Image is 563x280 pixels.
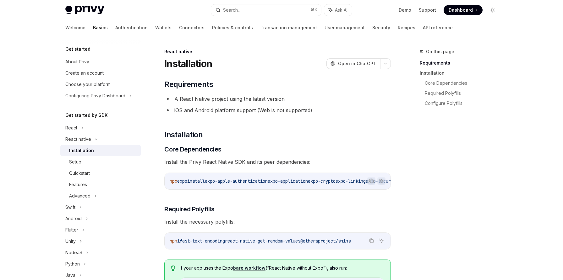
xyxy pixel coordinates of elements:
[65,81,111,88] div: Choose your platform
[65,271,75,279] div: Java
[65,260,80,268] div: Python
[268,178,308,184] span: expo-application
[425,98,503,108] a: Configure Polyfills
[164,205,214,214] span: Required Polyfills
[367,177,375,185] button: Copy the contents from the code block
[377,177,385,185] button: Ask AI
[449,7,473,13] span: Dashboard
[164,94,391,103] li: A React Native project using the latest version
[170,238,177,244] span: npm
[423,20,453,35] a: API reference
[324,4,352,16] button: Ask AI
[164,106,391,115] li: iOS and Android platform support (Web is not supported)
[65,249,82,256] div: NodeJS
[398,20,415,35] a: Recipes
[65,226,78,234] div: Flutter
[60,179,141,190] a: Features
[164,130,203,140] span: Installation
[366,178,408,184] span: expo-secure-store
[367,237,375,245] button: Copy the contents from the code block
[336,178,366,184] span: expo-linking
[170,178,177,184] span: npx
[179,20,205,35] a: Connectors
[65,203,75,211] div: Swift
[65,215,82,222] div: Android
[69,181,87,188] div: Features
[65,20,85,35] a: Welcome
[65,111,108,119] h5: Get started by SDK
[69,192,90,200] div: Advanced
[65,6,104,14] img: light logo
[155,20,172,35] a: Wallets
[205,178,268,184] span: expo-apple-authentication
[60,145,141,156] a: Installation
[420,58,503,68] a: Requirements
[377,237,385,245] button: Ask AI
[65,124,77,132] div: React
[164,79,213,89] span: Requirements
[180,265,384,271] span: If your app uses the Expo (“React Native without Expo”), also run:
[164,58,212,69] h1: Installation
[212,20,253,35] a: Policies & controls
[300,238,351,244] span: @ethersproject/shims
[69,158,81,166] div: Setup
[372,20,390,35] a: Security
[325,20,365,35] a: User management
[311,8,317,13] span: ⌘ K
[60,67,141,79] a: Create an account
[164,157,391,166] span: Install the Privy React Native SDK and its peer dependencies:
[164,217,391,226] span: Install the necessary polyfills:
[65,58,89,66] div: About Privy
[93,20,108,35] a: Basics
[260,20,317,35] a: Transaction management
[419,7,436,13] a: Support
[60,156,141,168] a: Setup
[399,7,411,13] a: Demo
[65,45,90,53] h5: Get started
[65,69,104,77] div: Create an account
[420,68,503,78] a: Installation
[426,48,454,55] span: On this page
[60,56,141,67] a: About Privy
[164,145,221,154] span: Core Dependencies
[177,238,180,244] span: i
[425,78,503,88] a: Core Dependencies
[69,169,90,177] div: Quickstart
[233,265,265,271] a: bare workflow
[211,4,321,16] button: Search...⌘K
[444,5,483,15] a: Dashboard
[338,60,376,67] span: Open in ChatGPT
[171,266,175,271] svg: Tip
[180,238,225,244] span: fast-text-encoding
[187,178,205,184] span: install
[308,178,336,184] span: expo-crypto
[65,135,91,143] div: React native
[69,147,94,154] div: Installation
[65,237,76,245] div: Unity
[60,168,141,179] a: Quickstart
[223,6,241,14] div: Search...
[177,178,187,184] span: expo
[425,88,503,98] a: Required Polyfills
[65,92,125,100] div: Configuring Privy Dashboard
[60,79,141,90] a: Choose your platform
[326,58,380,69] button: Open in ChatGPT
[225,238,300,244] span: react-native-get-random-values
[164,49,391,55] div: React native
[488,5,498,15] button: Toggle dark mode
[115,20,148,35] a: Authentication
[335,7,347,13] span: Ask AI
